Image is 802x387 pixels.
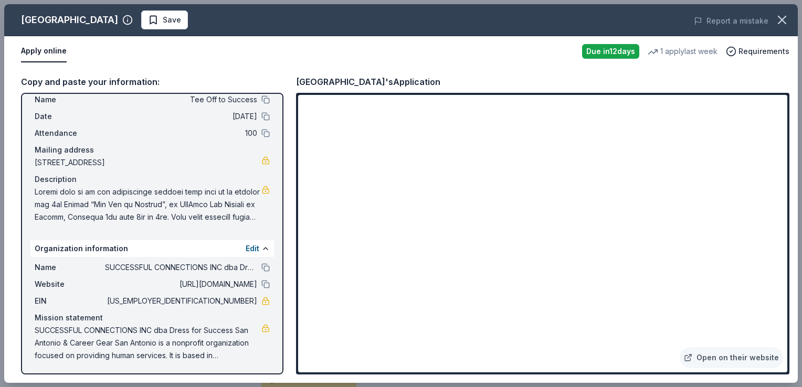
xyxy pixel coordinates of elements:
span: Name [35,261,105,274]
button: Apply online [21,40,67,62]
div: Due in 12 days [582,44,639,59]
span: Date [35,110,105,123]
button: Report a mistake [694,15,768,27]
span: [DATE] [105,110,257,123]
span: Requirements [738,45,789,58]
span: EIN [35,295,105,307]
span: Tee Off to Success [105,93,257,106]
button: Requirements [726,45,789,58]
div: Mission statement [35,311,270,324]
div: 1 apply last week [648,45,717,58]
span: Save [163,14,181,26]
span: [URL][DOMAIN_NAME] [105,278,257,291]
span: SUCCESSFUL CONNECTIONS INC dba Dress for Success San Antonio & Career Gear San Antonio is a nonpr... [35,324,261,362]
a: Open on their website [680,347,783,368]
span: Attendance [35,127,105,139]
span: [US_EMPLOYER_IDENTIFICATION_NUMBER] [105,295,257,307]
button: Edit [246,242,259,255]
div: [GEOGRAPHIC_DATA]'s Application [296,75,440,89]
span: Loremi dolo si am con adipiscinge seddoei temp inci ut la etdolor mag 4al Enimad “Min Ven qu Nost... [35,186,261,223]
div: Description [35,173,270,186]
span: [STREET_ADDRESS] [35,156,261,169]
span: SUCCESSFUL CONNECTIONS INC dba Dress for Success San Antonio & Career Gear [GEOGRAPHIC_DATA] [105,261,257,274]
span: Name [35,93,105,106]
div: [GEOGRAPHIC_DATA] [21,12,118,28]
div: Mailing address [35,144,270,156]
span: 100 [105,127,257,139]
div: Copy and paste your information: [21,75,283,89]
div: Organization information [30,240,274,257]
button: Save [141,10,188,29]
span: Website [35,278,105,291]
